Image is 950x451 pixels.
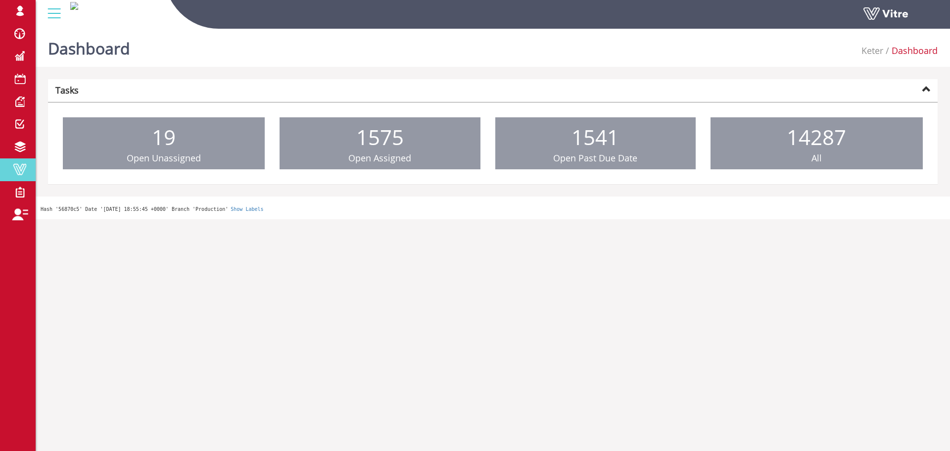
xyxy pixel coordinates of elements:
[495,117,696,170] a: 1541 Open Past Due Date
[861,45,883,56] a: Keter
[711,117,923,170] a: 14287 All
[231,206,263,212] a: Show Labels
[787,123,846,151] span: 14287
[883,45,938,57] li: Dashboard
[48,25,130,67] h1: Dashboard
[152,123,176,151] span: 19
[55,84,79,96] strong: Tasks
[63,117,265,170] a: 19 Open Unassigned
[811,152,822,164] span: All
[348,152,411,164] span: Open Assigned
[280,117,480,170] a: 1575 Open Assigned
[553,152,637,164] span: Open Past Due Date
[356,123,404,151] span: 1575
[41,206,228,212] span: Hash '56870c5' Date '[DATE] 18:55:45 +0000' Branch 'Production'
[70,2,78,10] img: 89a1e879-483e-4009-bea7-dbfb47cfb1c8.jpg
[571,123,619,151] span: 1541
[127,152,201,164] span: Open Unassigned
